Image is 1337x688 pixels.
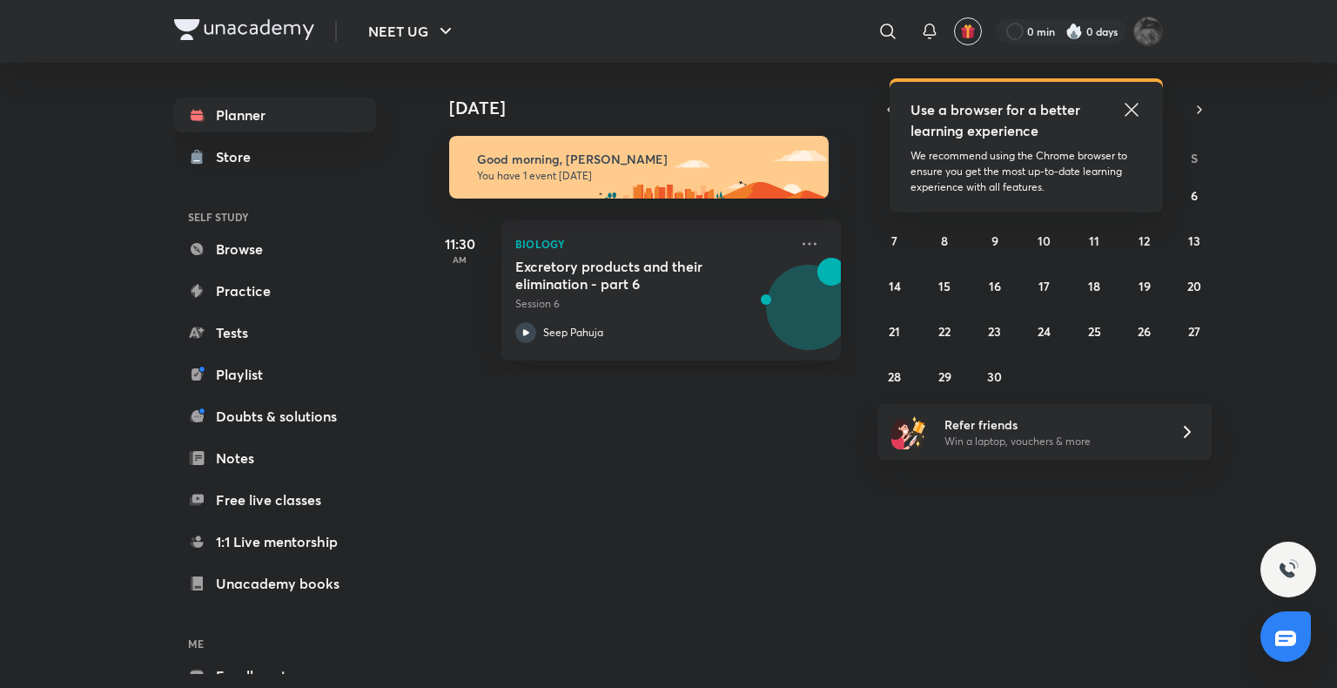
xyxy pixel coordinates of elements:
[938,323,951,340] abbr: September 22, 2025
[931,317,958,345] button: September 22, 2025
[981,317,1009,345] button: September 23, 2025
[515,296,789,312] p: Session 6
[1080,317,1108,345] button: September 25, 2025
[881,226,909,254] button: September 7, 2025
[477,169,813,183] p: You have 1 event [DATE]
[1138,323,1151,340] abbr: September 26, 2025
[174,19,314,44] a: Company Logo
[358,14,467,49] button: NEET UG
[1038,323,1051,340] abbr: September 24, 2025
[1080,272,1108,300] button: September 18, 2025
[888,368,901,385] abbr: September 28, 2025
[941,233,948,249] abbr: September 8, 2025
[987,368,1002,385] abbr: September 30, 2025
[881,272,909,300] button: September 14, 2025
[991,233,998,249] abbr: September 9, 2025
[889,278,901,294] abbr: September 14, 2025
[216,146,261,167] div: Store
[1180,226,1208,254] button: September 13, 2025
[174,524,376,559] a: 1:1 Live mentorship
[1131,226,1159,254] button: September 12, 2025
[543,325,603,341] p: Seep Pahuja
[515,233,789,254] p: Biology
[174,357,376,392] a: Playlist
[1139,278,1151,294] abbr: September 19, 2025
[981,272,1009,300] button: September 16, 2025
[910,148,1142,195] p: We recommend using the Chrome browser to ensure you get the most up-to-date learning experience w...
[938,368,951,385] abbr: September 29, 2025
[891,233,897,249] abbr: September 7, 2025
[881,317,909,345] button: September 21, 2025
[1278,559,1299,580] img: ttu
[174,98,376,132] a: Planner
[1089,233,1099,249] abbr: September 11, 2025
[174,482,376,517] a: Free live classes
[1088,278,1100,294] abbr: September 18, 2025
[1038,278,1050,294] abbr: September 17, 2025
[1139,233,1150,249] abbr: September 12, 2025
[477,152,813,167] h6: Good morning, [PERSON_NAME]
[988,323,1001,340] abbr: September 23, 2025
[1031,317,1058,345] button: September 24, 2025
[1191,150,1198,166] abbr: Saturday
[881,362,909,390] button: September 28, 2025
[174,629,376,658] h6: ME
[1080,226,1108,254] button: September 11, 2025
[425,254,494,265] p: AM
[1188,233,1200,249] abbr: September 13, 2025
[174,273,376,308] a: Practice
[449,98,858,118] h4: [DATE]
[1187,278,1201,294] abbr: September 20, 2025
[931,272,958,300] button: September 15, 2025
[910,99,1084,141] h5: Use a browser for a better learning experience
[1180,317,1208,345] button: September 27, 2025
[1065,23,1083,40] img: streak
[981,226,1009,254] button: September 9, 2025
[1180,181,1208,209] button: September 6, 2025
[1180,272,1208,300] button: September 20, 2025
[515,258,732,293] h5: Excretory products and their elimination - part 6
[174,202,376,232] h6: SELF STUDY
[944,415,1159,434] h6: Refer friends
[1188,323,1200,340] abbr: September 27, 2025
[1191,187,1198,204] abbr: September 6, 2025
[1031,272,1058,300] button: September 17, 2025
[1131,272,1159,300] button: September 19, 2025
[174,441,376,476] a: Notes
[960,24,976,39] img: avatar
[938,278,951,294] abbr: September 15, 2025
[944,434,1159,449] p: Win a laptop, vouchers & more
[174,139,376,174] a: Store
[954,17,982,45] button: avatar
[1133,17,1163,46] img: ISHITA Gupta
[174,315,376,350] a: Tests
[1038,233,1051,249] abbr: September 10, 2025
[1031,226,1058,254] button: September 10, 2025
[931,226,958,254] button: September 8, 2025
[1088,323,1101,340] abbr: September 25, 2025
[891,415,926,449] img: referral
[174,399,376,434] a: Doubts & solutions
[745,258,841,378] img: unacademy
[425,233,494,254] h5: 11:30
[931,362,958,390] button: September 29, 2025
[449,136,829,199] img: morning
[174,232,376,266] a: Browse
[889,323,900,340] abbr: September 21, 2025
[174,19,314,40] img: Company Logo
[989,278,1001,294] abbr: September 16, 2025
[981,362,1009,390] button: September 30, 2025
[174,566,376,601] a: Unacademy books
[1131,317,1159,345] button: September 26, 2025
